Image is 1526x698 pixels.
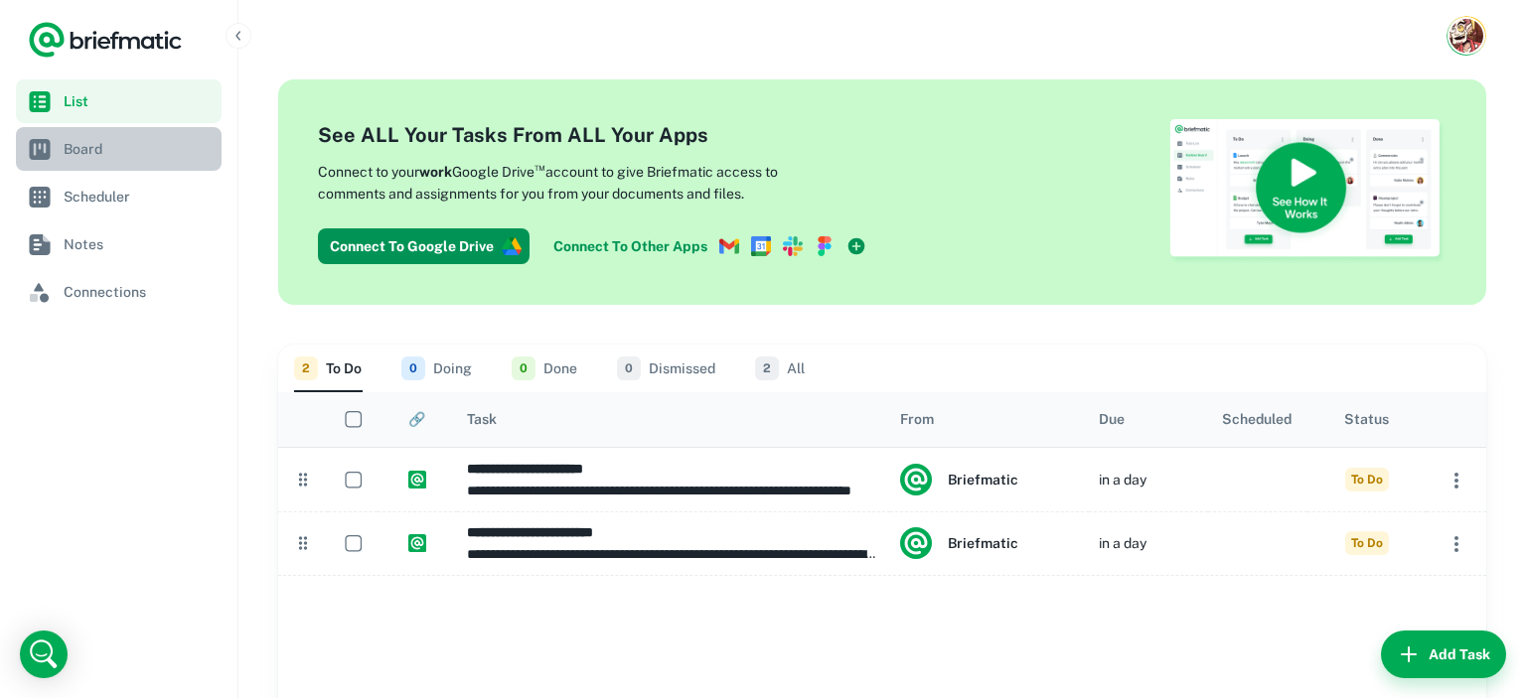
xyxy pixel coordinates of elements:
span: To Do [1345,468,1389,491]
img: system.png [900,464,932,495]
button: Add Task [1381,630,1506,678]
a: Connections [16,270,222,314]
a: Logo [28,20,183,60]
button: Account button [1447,16,1486,56]
span: 0 [512,356,535,380]
button: Doing [401,345,472,392]
img: Anna [1450,19,1483,53]
span: Notes [64,233,214,255]
a: Board [16,127,222,171]
div: Due [1099,411,1125,427]
div: Briefmatic [900,527,1018,559]
sup: ™ [534,160,545,174]
h6: Briefmatic [948,469,1018,490]
span: Board [64,138,214,160]
span: 2 [755,356,779,380]
div: Status [1344,411,1389,427]
p: Connect to your Google Drive account to give Briefmatic access to comments and assignments for yo... [318,158,844,205]
span: Connections [64,281,214,303]
h6: Briefmatic [948,532,1018,554]
div: Open Intercom Messenger [20,630,68,678]
a: Scheduler [16,175,222,218]
span: Scheduler [64,186,214,208]
span: List [64,90,214,112]
button: Done [512,345,577,392]
div: 🔗 [408,411,425,427]
div: From [900,411,934,427]
a: Connect To Other Apps [545,228,874,264]
a: List [16,79,222,123]
div: in a day [1099,512,1146,575]
div: in a day [1099,449,1146,511]
button: Dismissed [617,345,715,392]
span: 0 [617,356,641,380]
a: Notes [16,222,222,266]
span: To Do [1345,531,1389,555]
button: Connect To Google Drive [318,228,530,264]
img: See How Briefmatic Works [1168,119,1447,265]
div: Scheduled [1222,411,1292,427]
div: Briefmatic [900,464,1018,495]
img: system.png [900,527,932,559]
button: All [755,345,805,392]
img: https://app.briefmatic.com/assets/integrations/system.png [408,534,426,552]
span: 2 [294,356,318,380]
b: work [419,164,452,180]
button: To Do [294,345,362,392]
span: 0 [401,356,425,380]
h4: See ALL Your Tasks From ALL Your Apps [318,120,874,150]
img: https://app.briefmatic.com/assets/integrations/system.png [408,471,426,489]
div: Task [467,411,497,427]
